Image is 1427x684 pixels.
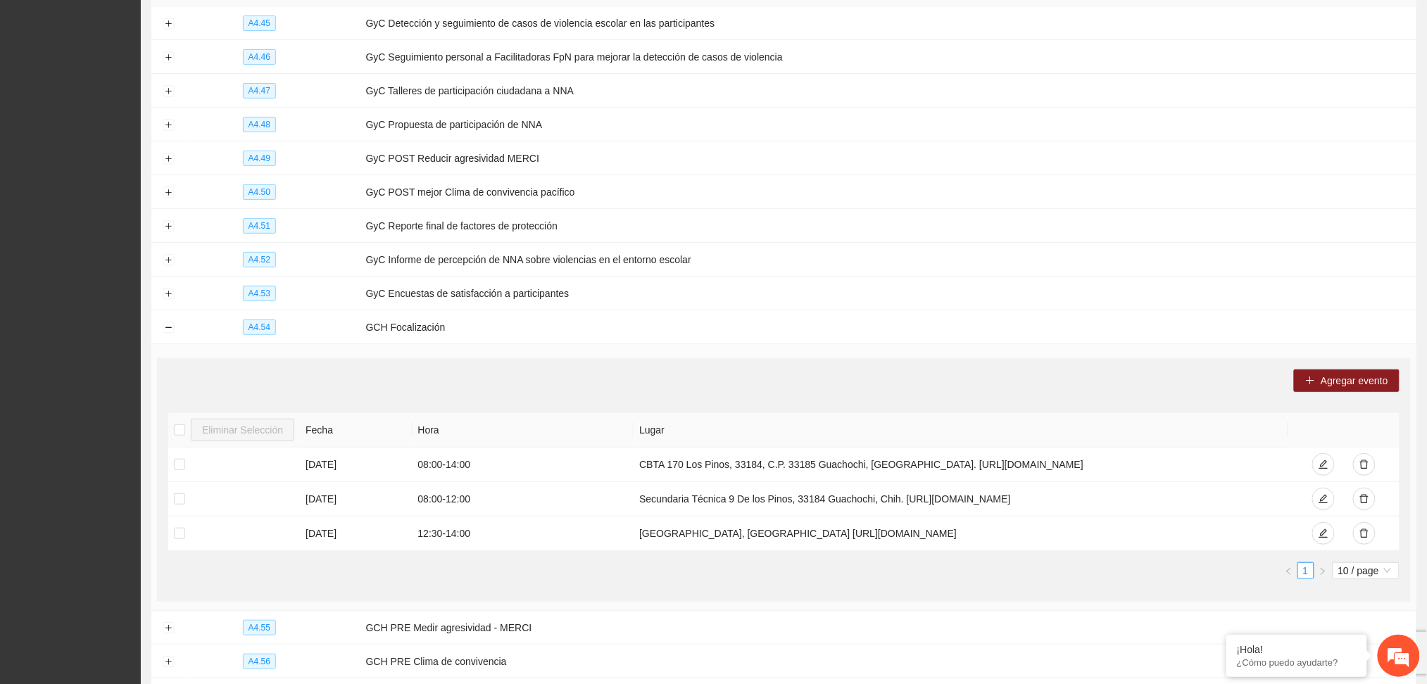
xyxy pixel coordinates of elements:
td: CBTA 170 Los Pinos, 33184, C.P. 33185 Guachochi, [GEOGRAPHIC_DATA]. [URL][DOMAIN_NAME] [634,448,1288,482]
span: A4.47 [243,83,276,99]
span: A4.51 [243,218,276,234]
span: plus [1305,376,1315,387]
a: 1 [1298,563,1314,578]
td: GyC Propuesta de participación de NNA [360,108,1416,141]
div: ¡Hola! [1237,644,1357,655]
span: right [1319,567,1327,576]
span: A4.53 [243,286,276,301]
td: [DATE] [300,517,412,551]
td: GyC Reporte final de factores de protección [360,209,1416,243]
span: A4.46 [243,49,276,65]
td: GCH PRE Medir agresividad - MERCI [360,611,1416,645]
button: Expand row [163,120,174,131]
button: plusAgregar evento [1294,369,1400,392]
button: delete [1353,453,1376,476]
span: A4.45 [243,15,276,31]
th: Hora [413,413,634,448]
span: left [1285,567,1293,576]
span: A4.50 [243,184,276,200]
button: Expand row [163,623,174,634]
span: A4.48 [243,117,276,132]
button: Expand row [163,153,174,165]
td: GyC Talleres de participación ciudadana a NNA [360,74,1416,108]
button: Expand row [163,187,174,198]
td: [GEOGRAPHIC_DATA], [GEOGRAPHIC_DATA] [URL][DOMAIN_NAME] [634,517,1288,551]
div: Page Size [1333,562,1400,579]
td: GCH PRE Clima de convivencia [360,645,1416,678]
span: delete [1359,528,1369,540]
button: Expand row [163,18,174,30]
button: delete [1353,488,1376,510]
span: 10 / page [1338,563,1394,578]
button: Eliminar Selección [191,419,294,441]
td: GCH Focalización [360,310,1416,344]
span: A4.55 [243,620,276,635]
td: GyC Detección y seguimiento de casos de violencia escolar en las participantes [360,6,1416,40]
td: 08:00 - 14:00 [413,448,634,482]
span: Agregar evento [1321,373,1388,388]
span: A4.54 [243,319,276,335]
td: GyC Encuestas de satisfacción a participantes [360,277,1416,310]
button: Collapse row [163,322,174,334]
th: Lugar [634,413,1288,448]
span: edit [1319,494,1328,505]
li: 1 [1297,562,1314,579]
span: A4.49 [243,151,276,166]
button: left [1281,562,1297,579]
li: Next Page [1314,562,1331,579]
button: delete [1353,522,1376,545]
td: 08:00 - 12:00 [413,482,634,517]
button: Expand row [163,657,174,668]
p: ¿Cómo puedo ayudarte? [1237,657,1357,668]
button: edit [1312,488,1335,510]
textarea: Escriba su mensaje y pulse “Intro” [7,384,268,433]
span: A4.56 [243,654,276,669]
button: right [1314,562,1331,579]
div: Minimizar ventana de chat en vivo [231,7,265,41]
td: GyC Informe de percepción de NNA sobre violencias en el entorno escolar [360,243,1416,277]
button: edit [1312,522,1335,545]
td: GyC POST mejor Clima de convivencia pacífico [360,175,1416,209]
td: [DATE] [300,448,412,482]
li: Previous Page [1281,562,1297,579]
div: Chatee con nosotros ahora [73,72,237,90]
td: GyC Seguimiento personal a Facilitadoras FpN para mejorar la detección de casos de violencia [360,40,1416,74]
span: edit [1319,460,1328,471]
span: delete [1359,494,1369,505]
button: Expand row [163,86,174,97]
button: Expand row [163,221,174,232]
td: Secundaria Técnica 9 De los Pinos, 33184 Guachochi, Chih. [URL][DOMAIN_NAME] [634,482,1288,517]
td: 12:30 - 14:00 [413,517,634,551]
button: Expand row [163,289,174,300]
button: Expand row [163,52,174,63]
th: Fecha [300,413,412,448]
span: A4.52 [243,252,276,267]
span: Estamos en línea. [82,188,194,330]
button: Expand row [163,255,174,266]
span: edit [1319,528,1328,540]
span: delete [1359,460,1369,471]
button: edit [1312,453,1335,476]
td: GyC POST Reducir agresividad MERCI [360,141,1416,175]
td: [DATE] [300,482,412,517]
